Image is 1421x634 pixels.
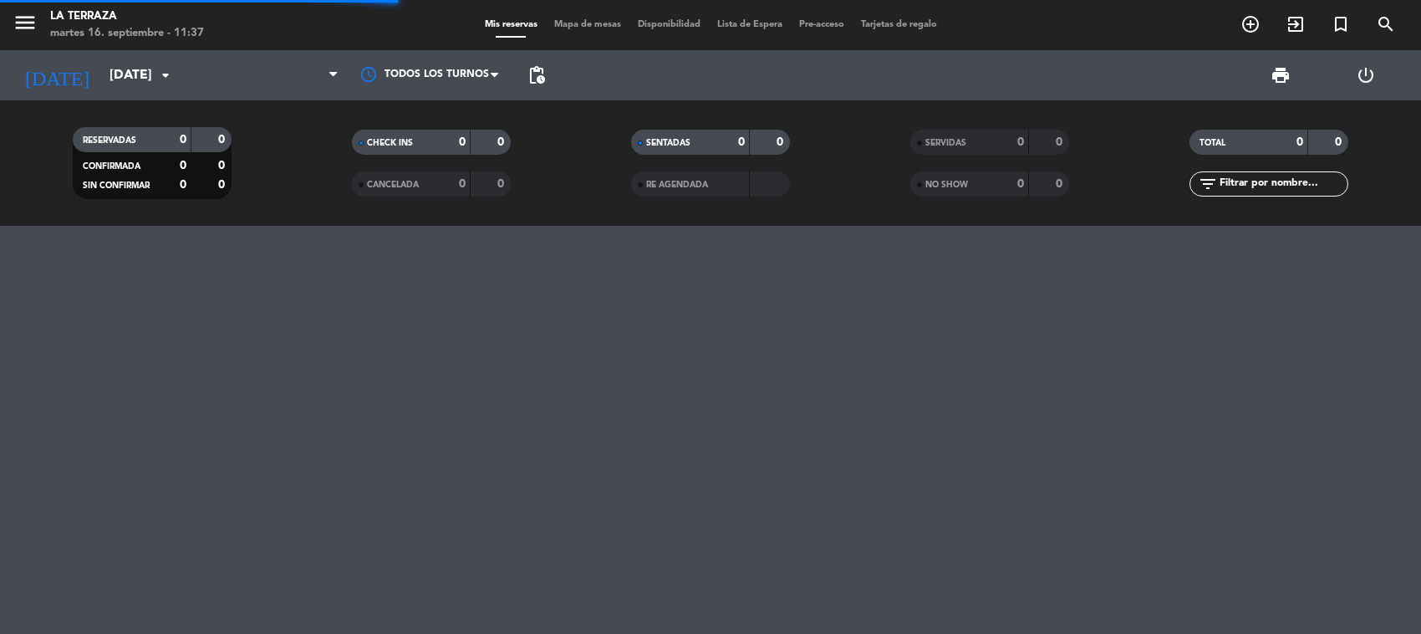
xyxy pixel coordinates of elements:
[13,57,101,94] i: [DATE]
[1376,14,1396,34] i: search
[1240,14,1261,34] i: add_circle_outline
[791,20,853,29] span: Pre-acceso
[1017,178,1024,190] strong: 0
[218,160,228,171] strong: 0
[476,20,546,29] span: Mis reservas
[459,136,466,148] strong: 0
[50,25,204,42] div: martes 16. septiembre - 11:37
[497,178,507,190] strong: 0
[646,181,708,189] span: RE AGENDADA
[1056,136,1066,148] strong: 0
[497,136,507,148] strong: 0
[1335,136,1345,148] strong: 0
[50,8,204,25] div: La Terraza
[646,139,690,147] span: SENTADAS
[1286,14,1306,34] i: exit_to_app
[777,136,787,148] strong: 0
[1271,65,1291,85] span: print
[83,136,136,145] span: RESERVADAS
[925,181,968,189] span: NO SHOW
[1356,65,1376,85] i: power_settings_new
[13,10,38,41] button: menu
[1056,178,1066,190] strong: 0
[367,181,419,189] span: CANCELADA
[1218,175,1347,193] input: Filtrar por nombre...
[218,134,228,146] strong: 0
[1323,50,1408,100] div: LOG OUT
[925,139,966,147] span: SERVIDAS
[527,65,547,85] span: pending_actions
[853,20,945,29] span: Tarjetas de regalo
[459,178,466,190] strong: 0
[1199,139,1225,147] span: TOTAL
[155,65,176,85] i: arrow_drop_down
[180,160,186,171] strong: 0
[1331,14,1351,34] i: turned_in_not
[1198,174,1218,194] i: filter_list
[1296,136,1303,148] strong: 0
[367,139,413,147] span: CHECK INS
[218,179,228,191] strong: 0
[709,20,791,29] span: Lista de Espera
[629,20,709,29] span: Disponibilidad
[180,179,186,191] strong: 0
[83,182,150,190] span: SIN CONFIRMAR
[1017,136,1024,148] strong: 0
[83,162,140,171] span: CONFIRMADA
[546,20,629,29] span: Mapa de mesas
[13,10,38,35] i: menu
[738,136,745,148] strong: 0
[180,134,186,146] strong: 0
